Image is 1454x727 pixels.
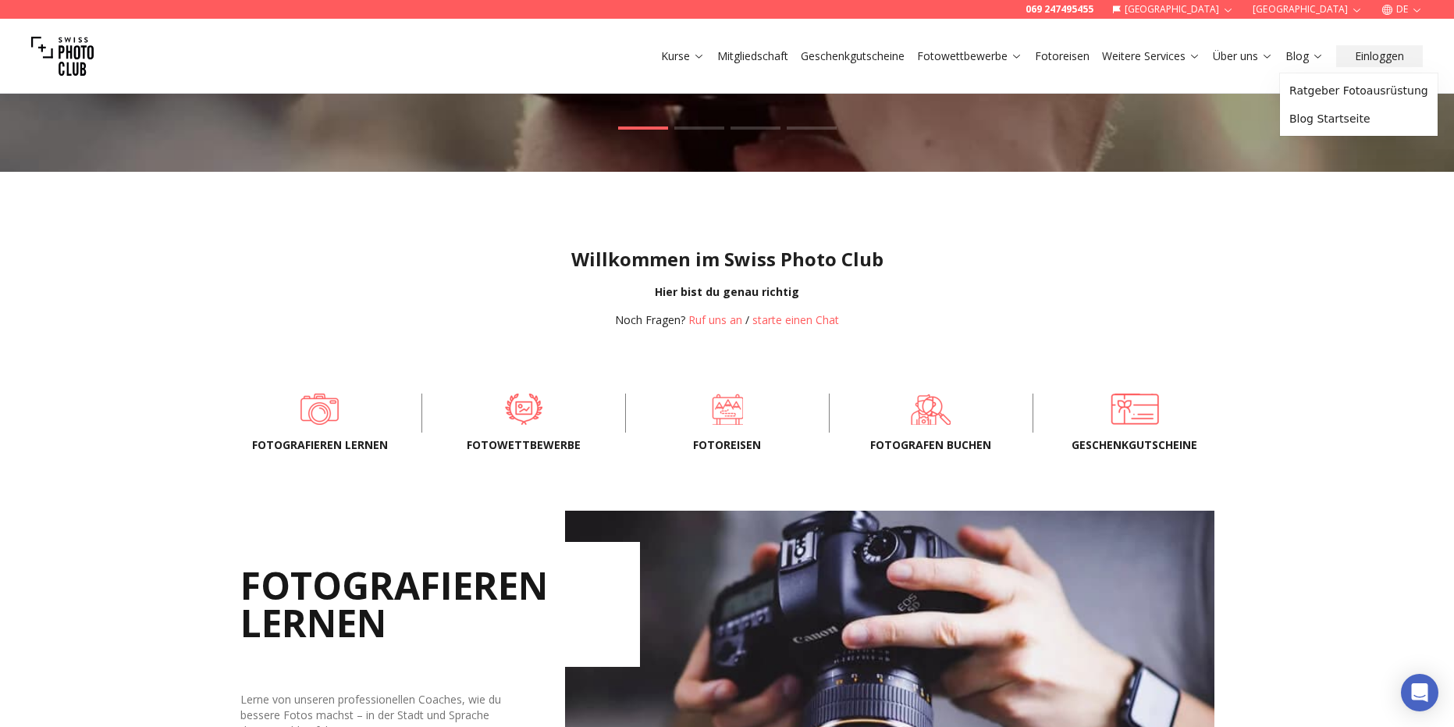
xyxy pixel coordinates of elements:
[801,48,905,64] a: Geschenkgutscheine
[1283,105,1434,133] a: Blog Startseite
[661,48,705,64] a: Kurse
[1026,3,1093,16] a: 069 247495455
[855,437,1008,453] span: FOTOGRAFEN BUCHEN
[1213,48,1273,64] a: Über uns
[1336,45,1423,67] button: Einloggen
[1029,45,1096,67] button: Fotoreisen
[31,25,94,87] img: Swiss photo club
[1401,674,1438,711] div: Open Intercom Messenger
[447,394,600,425] a: Fotowettbewerbe
[752,312,839,328] button: starte einen Chat
[688,312,742,327] a: Ruf uns an
[1207,45,1279,67] button: Über uns
[244,437,396,453] span: Fotografieren lernen
[244,394,396,425] a: Fotografieren lernen
[855,394,1008,425] a: FOTOGRAFEN BUCHEN
[447,437,600,453] span: Fotowettbewerbe
[12,247,1442,272] h1: Willkommen im Swiss Photo Club
[711,45,795,67] button: Mitgliedschaft
[1035,48,1090,64] a: Fotoreisen
[917,48,1022,64] a: Fotowettbewerbe
[1096,45,1207,67] button: Weitere Services
[651,394,804,425] a: Fotoreisen
[1285,48,1324,64] a: Blog
[717,48,788,64] a: Mitgliedschaft
[795,45,911,67] button: Geschenkgutscheine
[240,542,640,667] h2: FOTOGRAFIEREN LERNEN
[911,45,1029,67] button: Fotowettbewerbe
[1102,48,1200,64] a: Weitere Services
[655,45,711,67] button: Kurse
[1279,45,1330,67] button: Blog
[12,284,1442,300] div: Hier bist du genau richtig
[1058,394,1211,425] a: Geschenkgutscheine
[615,312,839,328] div: /
[1058,437,1211,453] span: Geschenkgutscheine
[1283,77,1434,105] a: Ratgeber Fotoausrüstung
[651,437,804,453] span: Fotoreisen
[615,312,685,327] span: Noch Fragen?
